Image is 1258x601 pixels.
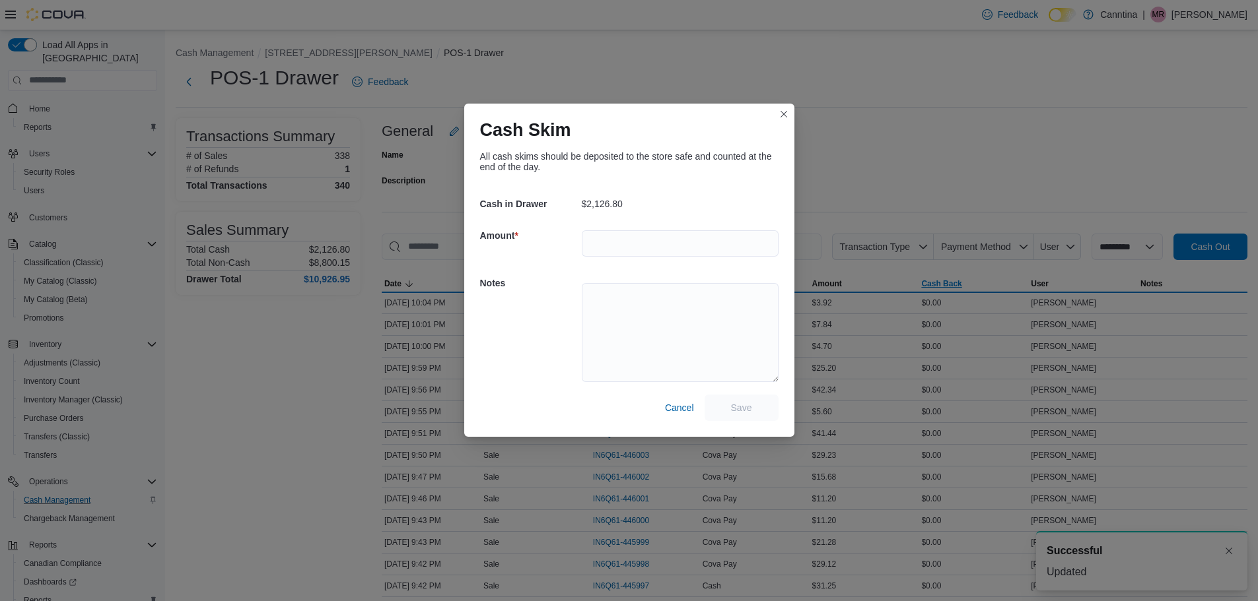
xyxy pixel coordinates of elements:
p: $2,126.80 [582,199,623,209]
button: Cancel [660,395,699,421]
h5: Cash in Drawer [480,191,579,217]
h5: Amount [480,222,579,249]
button: Closes this modal window [776,106,792,122]
h1: Cash Skim [480,119,571,141]
span: Cancel [665,401,694,414]
h5: Notes [480,270,579,296]
span: Save [731,401,752,414]
div: All cash skims should be deposited to the store safe and counted at the end of the day. [480,151,779,172]
button: Save [705,395,779,421]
